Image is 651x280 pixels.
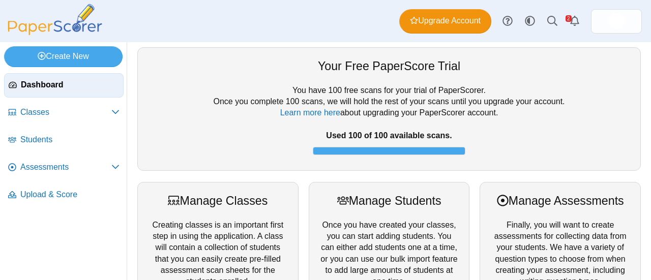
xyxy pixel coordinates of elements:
[20,162,111,173] span: Assessments
[326,131,452,140] b: Used 100 of 100 available scans.
[608,13,625,29] span: Piero Gualcherani
[4,73,124,98] a: Dashboard
[319,193,459,209] div: Manage Students
[4,4,106,35] img: PaperScorer
[410,15,481,26] span: Upgrade Account
[399,9,491,34] a: Upgrade Account
[4,101,124,125] a: Classes
[148,58,630,74] div: Your Free PaperScore Trial
[148,85,630,160] div: You have 100 free scans for your trial of PaperScorer. Once you complete 100 scans, we will hold ...
[4,46,123,67] a: Create New
[490,193,630,209] div: Manage Assessments
[4,28,106,37] a: PaperScorer
[608,13,625,29] img: ps.CTXzMJfDX4fRjQyy
[280,108,340,117] a: Learn more here
[564,10,586,33] a: Alerts
[148,193,288,209] div: Manage Classes
[4,128,124,152] a: Students
[20,107,111,118] span: Classes
[591,9,642,34] a: ps.CTXzMJfDX4fRjQyy
[4,155,124,180] a: Assessments
[20,134,120,145] span: Students
[4,183,124,207] a: Upload & Score
[20,189,120,200] span: Upload & Score
[21,79,119,90] span: Dashboard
